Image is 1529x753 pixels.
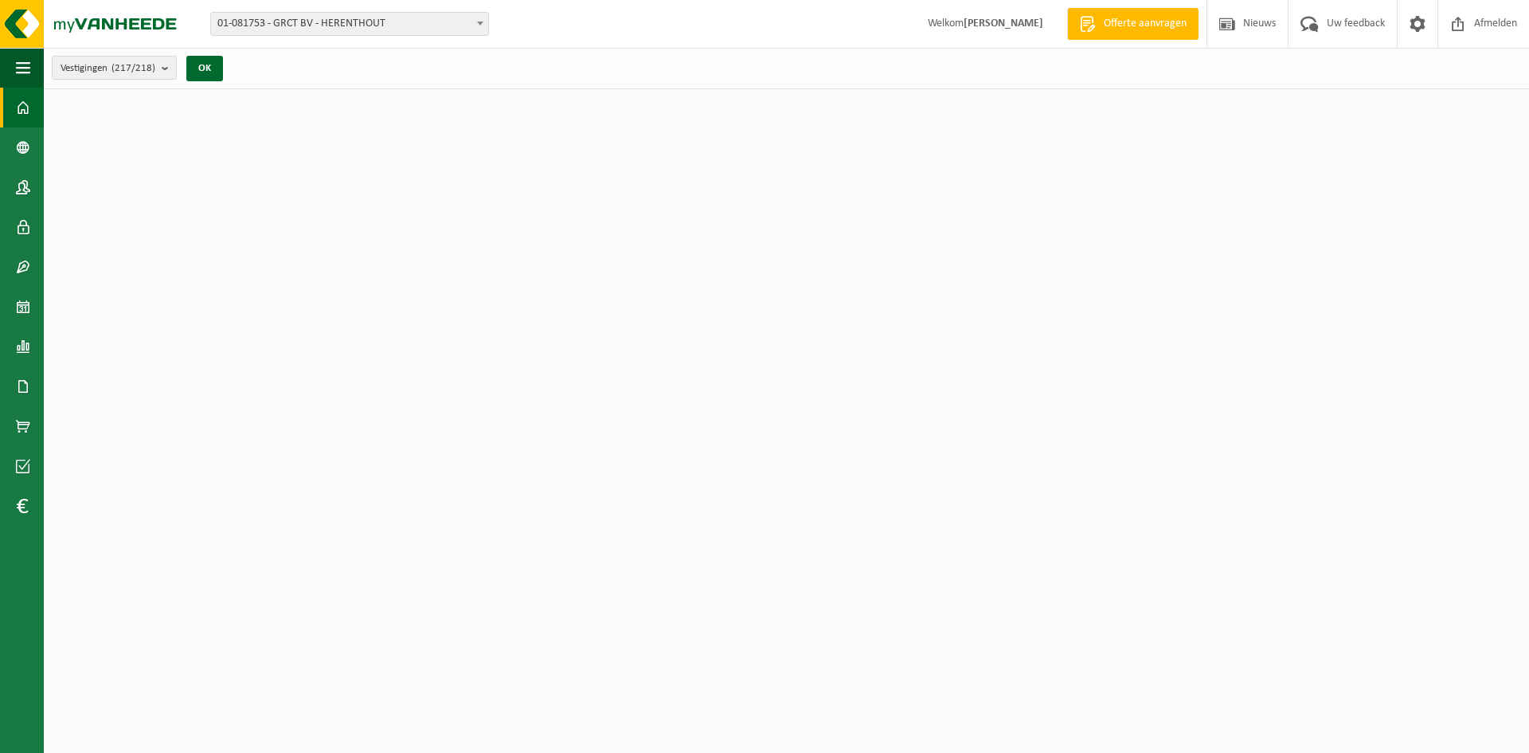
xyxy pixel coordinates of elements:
[61,57,155,80] span: Vestigingen
[211,13,488,35] span: 01-081753 - GRCT BV - HERENTHOUT
[52,56,177,80] button: Vestigingen(217/218)
[210,12,489,36] span: 01-081753 - GRCT BV - HERENTHOUT
[186,56,223,81] button: OK
[1067,8,1199,40] a: Offerte aanvragen
[964,18,1043,29] strong: [PERSON_NAME]
[1100,16,1191,32] span: Offerte aanvragen
[111,63,155,73] count: (217/218)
